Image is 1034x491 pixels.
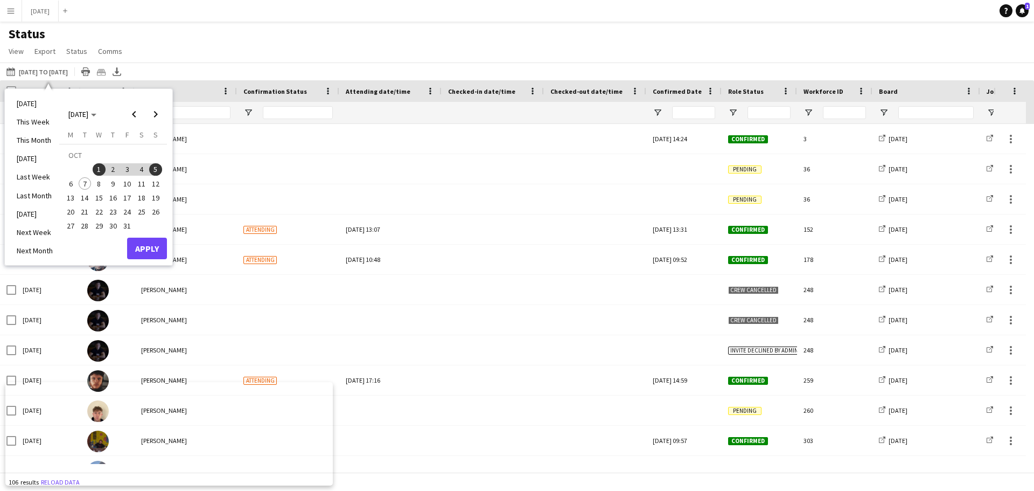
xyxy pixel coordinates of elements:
[243,256,277,264] span: Attending
[141,286,187,294] span: [PERSON_NAME]
[149,205,162,218] span: 26
[889,406,907,414] span: [DATE]
[797,335,872,365] div: 248
[646,426,722,455] div: [DATE] 09:57
[879,316,907,324] a: [DATE]
[728,108,738,117] button: Open Filter Menu
[243,108,253,117] button: Open Filter Menu
[107,220,120,233] span: 30
[92,191,106,205] button: 15-10-2025
[141,87,158,95] span: Name
[107,205,120,218] span: 23
[120,205,134,219] button: 24-10-2025
[87,87,106,95] span: Photo
[5,382,333,486] iframe: Popup CTA
[646,124,722,154] div: [DATE] 14:24
[93,220,106,233] span: 29
[135,191,148,204] span: 18
[106,219,120,233] button: 30-10-2025
[16,335,81,365] div: [DATE]
[68,130,73,140] span: M
[243,377,277,385] span: Attending
[9,46,24,56] span: View
[120,177,134,191] button: 10-10-2025
[93,205,106,218] span: 22
[149,177,163,191] button: 12-10-2025
[550,87,623,95] span: Checked-out date/time
[728,226,768,234] span: Confirmed
[879,108,889,117] button: Open Filter Menu
[10,94,59,113] li: [DATE]
[797,426,872,455] div: 303
[987,87,1014,95] span: Job Title
[123,103,145,125] button: Previous month
[79,205,92,218] span: 21
[145,103,166,125] button: Next month
[889,165,907,173] span: [DATE]
[139,130,144,140] span: S
[672,106,715,119] input: Confirmed Date Filter Input
[64,205,78,219] button: 20-10-2025
[64,191,77,204] span: 13
[728,87,764,95] span: Role Status
[121,205,134,218] span: 24
[98,46,122,56] span: Comms
[346,365,435,395] div: [DATE] 17:16
[149,191,162,204] span: 19
[149,162,163,176] button: 05-10-2025
[879,255,907,264] a: [DATE]
[134,205,148,219] button: 25-10-2025
[889,316,907,324] span: [DATE]
[121,163,134,176] span: 3
[646,215,722,244] div: [DATE] 13:31
[728,165,761,174] span: Pending
[30,44,60,58] a: Export
[10,168,59,186] li: Last Week
[106,205,120,219] button: 23-10-2025
[797,124,872,154] div: 3
[10,113,59,131] li: This Week
[149,205,163,219] button: 26-10-2025
[23,87,38,95] span: Date
[747,106,791,119] input: Role Status Filter Input
[107,191,120,204] span: 16
[243,87,307,95] span: Confirmation Status
[728,286,779,294] span: Crew cancelled
[728,377,768,385] span: Confirmed
[879,195,907,203] a: [DATE]
[64,205,77,218] span: 20
[879,135,907,143] a: [DATE]
[78,205,92,219] button: 21-10-2025
[92,162,106,176] button: 01-10-2025
[728,407,761,415] span: Pending
[79,177,92,190] span: 7
[64,148,163,162] td: OCT
[797,365,872,395] div: 259
[135,205,148,218] span: 25
[4,65,70,78] button: [DATE] to [DATE]
[879,346,907,354] a: [DATE]
[898,106,974,119] input: Board Filter Input
[728,437,768,445] span: Confirmed
[889,195,907,203] span: [DATE]
[797,215,872,244] div: 152
[92,205,106,219] button: 22-10-2025
[92,219,106,233] button: 29-10-2025
[448,87,515,95] span: Checked-in date/time
[987,108,996,117] button: Open Filter Menu
[804,87,843,95] span: Workforce ID
[121,220,134,233] span: 31
[653,108,662,117] button: Open Filter Menu
[797,396,872,425] div: 260
[64,177,77,190] span: 6
[1025,3,1030,10] span: 1
[78,177,92,191] button: 07-10-2025
[149,191,163,205] button: 19-10-2025
[10,186,59,205] li: Last Month
[10,241,59,260] li: Next Month
[646,245,722,274] div: [DATE] 09:52
[120,219,134,233] button: 31-10-2025
[728,256,768,264] span: Confirmed
[10,223,59,241] li: Next Week
[263,106,333,119] input: Confirmation Status Filter Input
